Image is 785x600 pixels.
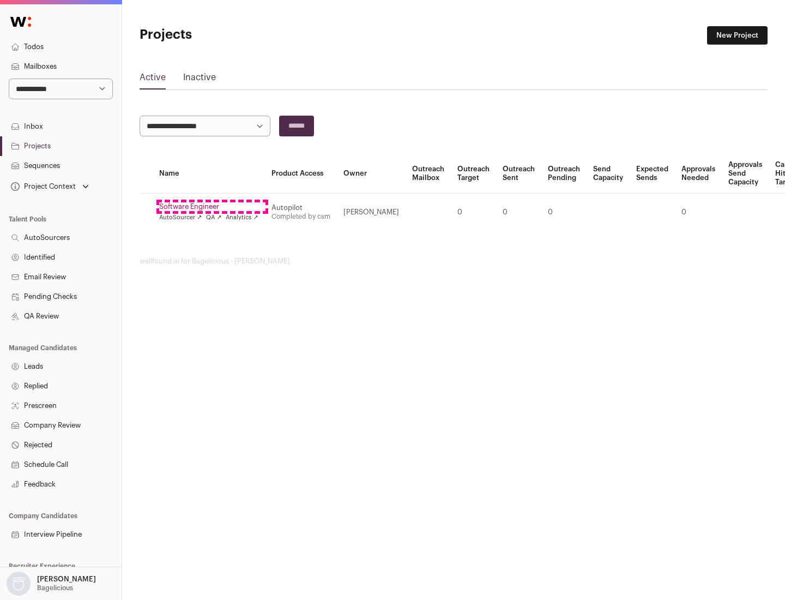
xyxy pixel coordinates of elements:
[159,213,202,222] a: AutoSourcer ↗
[496,154,541,194] th: Outreach Sent
[153,154,265,194] th: Name
[722,154,769,194] th: Approvals Send Capacity
[541,154,587,194] th: Outreach Pending
[707,26,768,45] a: New Project
[587,154,630,194] th: Send Capacity
[541,194,587,231] td: 0
[271,213,330,220] a: Completed by csm
[271,203,330,212] div: Autopilot
[37,575,96,584] p: [PERSON_NAME]
[675,154,722,194] th: Approvals Needed
[140,26,349,44] h1: Projects
[451,194,496,231] td: 0
[675,194,722,231] td: 0
[337,154,406,194] th: Owner
[7,572,31,596] img: nopic.png
[183,71,216,88] a: Inactive
[159,202,258,211] a: Software Engineer
[337,194,406,231] td: [PERSON_NAME]
[451,154,496,194] th: Outreach Target
[9,182,76,191] div: Project Context
[630,154,675,194] th: Expected Sends
[4,572,98,596] button: Open dropdown
[206,213,221,222] a: QA ↗
[406,154,451,194] th: Outreach Mailbox
[140,71,166,88] a: Active
[226,213,258,222] a: Analytics ↗
[496,194,541,231] td: 0
[140,257,768,266] footer: wellfound:ai for Bagelicious - [PERSON_NAME]
[37,584,73,592] p: Bagelicious
[265,154,337,194] th: Product Access
[9,179,91,194] button: Open dropdown
[4,11,37,33] img: Wellfound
